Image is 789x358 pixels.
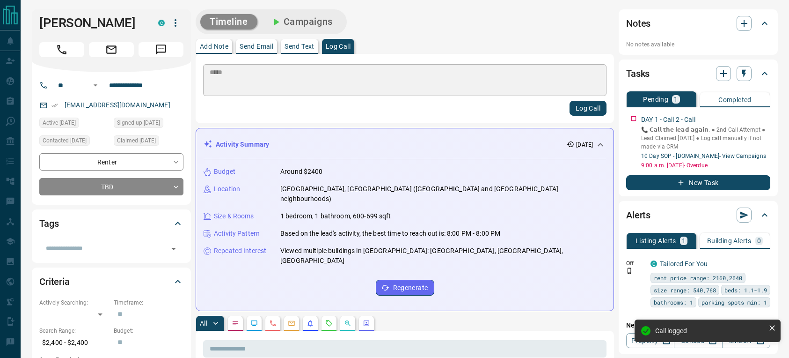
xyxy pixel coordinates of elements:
[641,161,770,170] p: 9:00 a.m. [DATE] - Overdue
[718,97,752,103] p: Completed
[643,96,668,103] p: Pending
[39,178,183,195] div: TBD
[117,136,156,145] span: Claimed [DATE]
[39,212,183,235] div: Tags
[626,62,770,85] div: Tasks
[576,141,593,149] p: [DATE]
[39,335,109,351] p: $2,400 - $2,400
[660,260,708,268] a: Tailored For You
[626,16,650,31] h2: Notes
[39,216,58,231] h2: Tags
[682,238,686,244] p: 1
[117,118,160,127] span: Signed up [DATE]
[39,15,144,30] h1: [PERSON_NAME]
[325,320,333,327] svg: Requests
[39,42,84,57] span: Call
[240,43,273,50] p: Send Email
[626,12,770,35] div: Notes
[167,242,180,255] button: Open
[626,40,770,49] p: No notes available
[707,238,752,244] p: Building Alerts
[39,274,70,289] h2: Criteria
[570,101,606,116] button: Log Call
[641,126,770,151] p: 📞 𝗖𝗮𝗹𝗹 𝘁𝗵𝗲 𝗹𝗲𝗮𝗱 𝗮𝗴𝗮𝗶𝗻. ● 2nd Call Attempt ● Lead Claimed [DATE] ‎● Log call manually if not made ...
[90,80,101,91] button: Open
[39,327,109,335] p: Search Range:
[114,327,183,335] p: Budget:
[114,135,183,149] div: Sun Oct 12 2025
[757,238,761,244] p: 0
[114,298,183,307] p: Timeframe:
[655,327,765,335] div: Call logged
[39,135,109,149] div: Sun Oct 12 2025
[626,321,770,330] p: New Alert:
[724,285,767,295] span: beds: 1.1-1.9
[626,208,650,223] h2: Alerts
[214,246,266,256] p: Repeated Interest
[269,320,277,327] svg: Calls
[39,298,109,307] p: Actively Searching:
[214,167,235,177] p: Budget
[654,298,693,307] span: bathrooms: 1
[626,259,645,268] p: Off
[216,140,269,149] p: Activity Summary
[288,320,295,327] svg: Emails
[701,298,767,307] span: parking spots min: 1
[214,229,260,239] p: Activity Pattern
[674,96,678,103] p: 1
[232,320,239,327] svg: Notes
[626,175,770,190] button: New Task
[200,14,257,30] button: Timeline
[344,320,351,327] svg: Opportunities
[39,118,109,131] div: Sun Oct 12 2025
[43,118,76,127] span: Active [DATE]
[261,14,342,30] button: Campaigns
[626,268,633,274] svg: Push Notification Only
[114,118,183,131] div: Sun Oct 12 2025
[280,229,500,239] p: Based on the lead's activity, the best time to reach out is: 8:00 PM - 8:00 PM
[89,42,134,57] span: Email
[200,320,207,327] p: All
[650,261,657,267] div: condos.ca
[39,153,183,171] div: Renter
[654,273,742,283] span: rent price range: 2160,2640
[376,280,434,296] button: Regenerate
[636,238,676,244] p: Listing Alerts
[43,136,87,145] span: Contacted [DATE]
[285,43,314,50] p: Send Text
[307,320,314,327] svg: Listing Alerts
[641,153,766,159] a: 10 Day SOP - [DOMAIN_NAME]- View Campaigns
[326,43,351,50] p: Log Call
[204,136,606,153] div: Activity Summary[DATE]
[51,102,58,109] svg: Email Verified
[654,285,716,295] span: size range: 540,768
[65,101,170,109] a: [EMAIL_ADDRESS][DOMAIN_NAME]
[214,211,254,221] p: Size & Rooms
[158,20,165,26] div: condos.ca
[39,270,183,293] div: Criteria
[250,320,258,327] svg: Lead Browsing Activity
[280,246,606,266] p: Viewed multiple buildings in [GEOGRAPHIC_DATA]: [GEOGRAPHIC_DATA], [GEOGRAPHIC_DATA], [GEOGRAPHIC...
[626,204,770,226] div: Alerts
[214,184,240,194] p: Location
[626,66,650,81] h2: Tasks
[280,184,606,204] p: [GEOGRAPHIC_DATA], [GEOGRAPHIC_DATA] ([GEOGRAPHIC_DATA] and [GEOGRAPHIC_DATA] neighbourhoods)
[363,320,370,327] svg: Agent Actions
[626,333,674,348] a: Property
[280,211,391,221] p: 1 bedroom, 1 bathroom, 600-699 sqft
[641,115,695,125] p: DAY 1 - Call 2 - Call
[200,43,228,50] p: Add Note
[139,42,183,57] span: Message
[280,167,323,177] p: Around $2400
